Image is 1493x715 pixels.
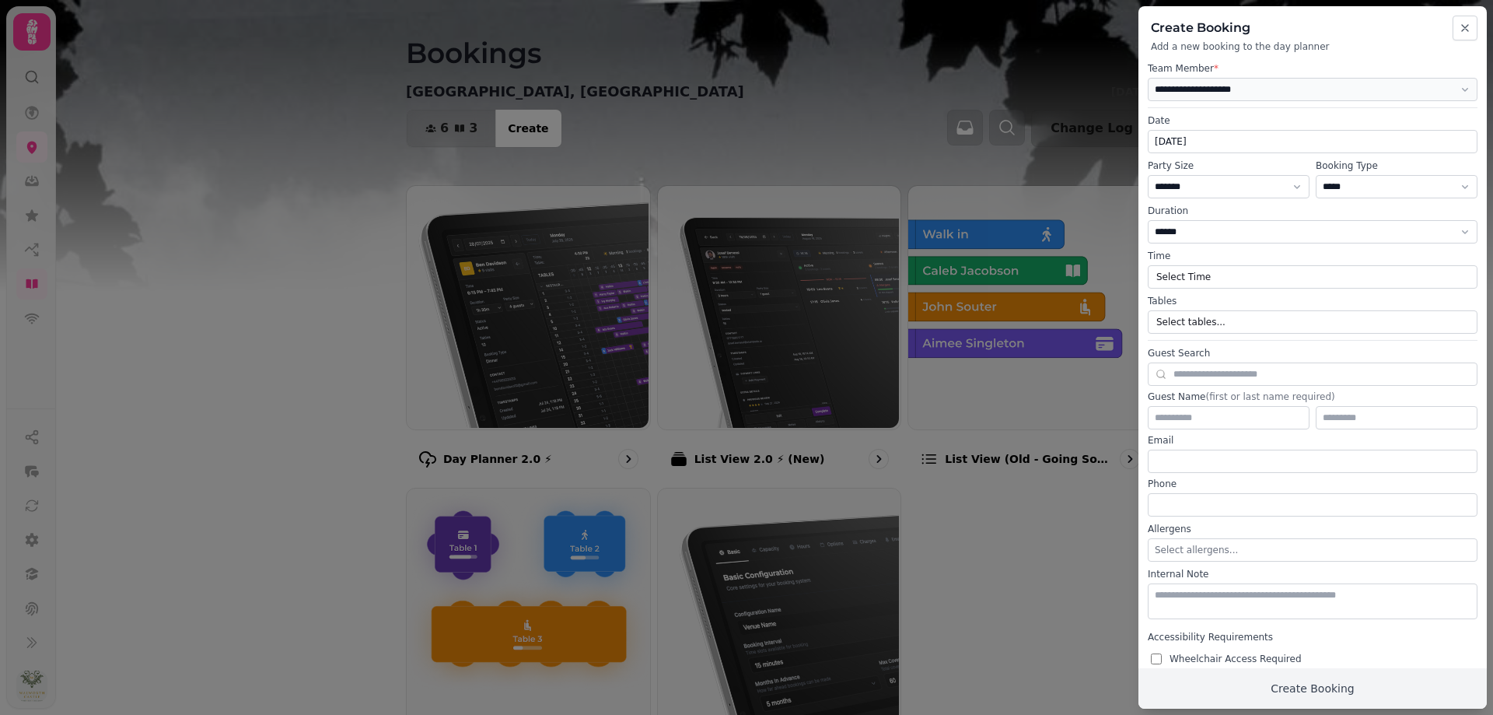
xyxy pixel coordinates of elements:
button: Create Booking [1138,668,1487,709]
label: Party Size [1148,159,1309,172]
label: Date [1148,114,1477,127]
label: Phone [1148,478,1477,490]
label: Team Member [1148,62,1477,75]
label: Guest Search [1148,347,1477,359]
label: Time [1148,250,1477,262]
label: Guest Name [1148,391,1477,403]
input: Wheelchair Access Required [1151,654,1162,664]
label: Booking Type [1316,159,1477,172]
span: (first or last name required) [1205,391,1334,402]
h2: Create Booking [1151,19,1474,37]
p: Add a new booking to the day planner [1151,40,1474,53]
button: Select allergens... [1148,538,1477,562]
span: Select allergens... [1155,545,1238,556]
button: Select tables... [1148,310,1477,334]
label: Accessibility Requirements [1148,631,1477,643]
button: Select Time [1148,265,1477,289]
label: Allergens [1148,523,1477,535]
label: Tables [1148,295,1477,307]
label: Email [1148,434,1477,447]
label: Internal Note [1148,568,1477,580]
button: [DATE] [1148,130,1477,153]
label: Duration [1148,205,1477,217]
span: Wheelchair Access Required [1170,653,1302,665]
